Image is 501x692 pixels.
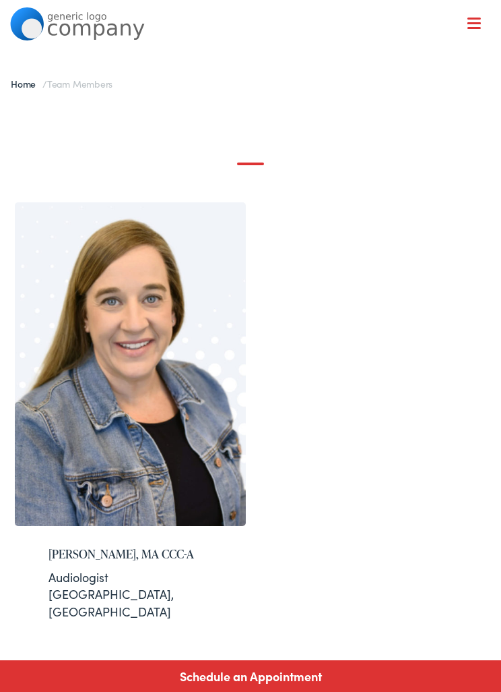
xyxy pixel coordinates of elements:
span: Team Members [47,77,112,90]
div: Audiologist [48,569,212,585]
div: [GEOGRAPHIC_DATA], [GEOGRAPHIC_DATA] [48,569,212,620]
a: What We Offer [20,54,491,96]
a: Home [11,77,42,90]
span: / [11,77,112,90]
h2: [PERSON_NAME], MA CCC-A [48,546,212,561]
a: [PERSON_NAME], MA CCC-A Audiologist[GEOGRAPHIC_DATA], [GEOGRAPHIC_DATA] [15,202,246,640]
